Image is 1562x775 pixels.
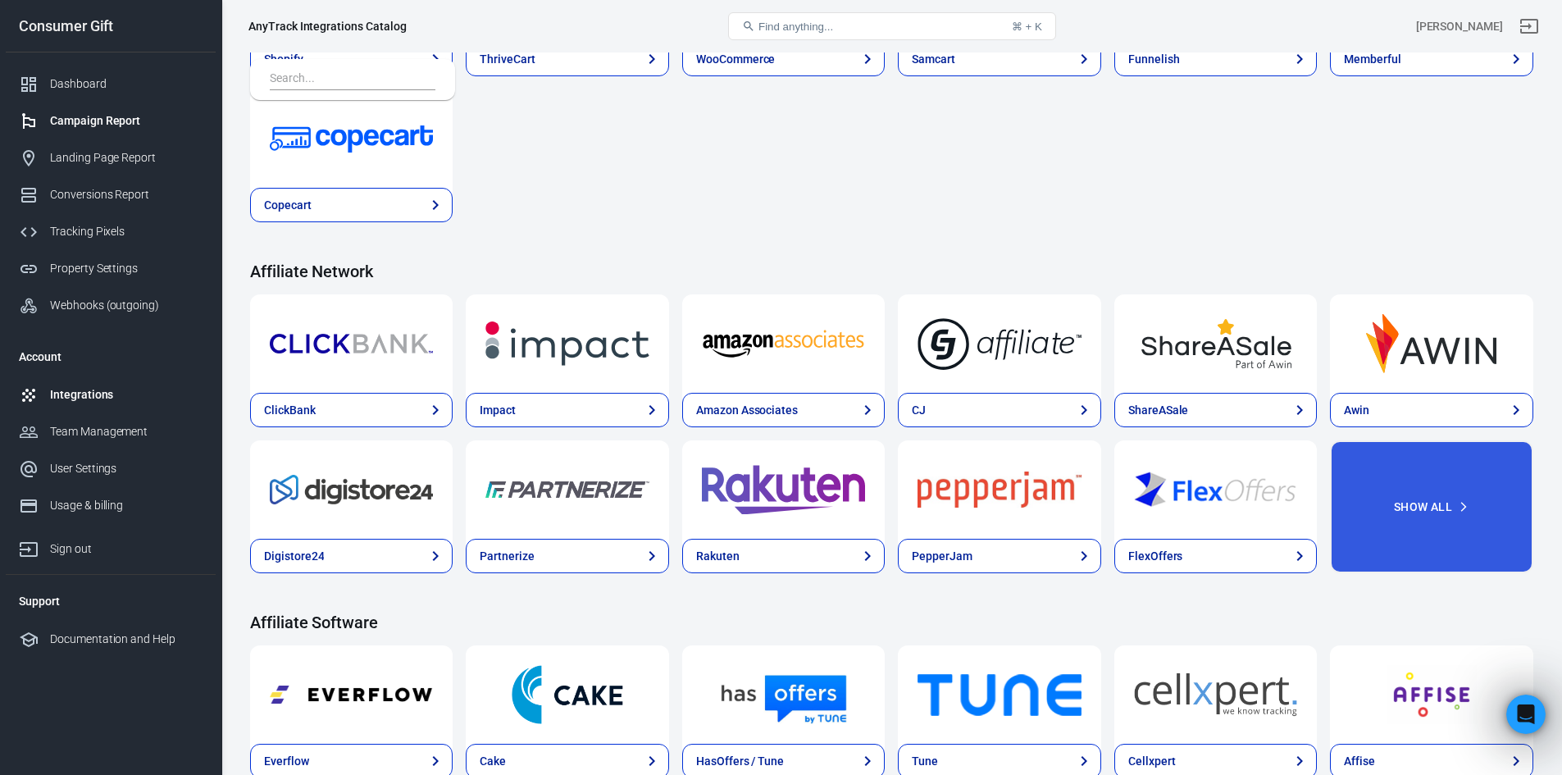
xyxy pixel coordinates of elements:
div: Documentation and Help [50,631,203,648]
a: Digistore24 [250,539,453,573]
img: Impact [485,314,649,373]
a: Funnelish [1114,42,1317,76]
img: ShareASale [1134,314,1297,373]
a: HasOffers / Tune [682,645,885,744]
a: User Settings [6,450,216,487]
div: Team Management [50,423,203,440]
h4: Affiliate Network [250,262,1533,281]
img: ClickBank [270,314,433,373]
span: Find anything... [758,21,833,33]
a: Memberful [1330,42,1532,76]
div: ThriveCart [480,51,535,68]
div: WooCommerce [696,51,775,68]
li: Support [6,581,216,621]
img: Cake [485,665,649,724]
a: Partnerize [466,539,668,573]
div: User Settings [50,460,203,477]
a: Tune [898,645,1100,744]
a: CJ [898,393,1100,427]
div: Copecart [264,197,312,214]
div: Webhooks (outgoing) [50,297,203,314]
div: ShareASale [1128,402,1189,419]
a: PepperJam [898,539,1100,573]
h4: Affiliate Software [250,613,1533,632]
img: Digistore24 [270,460,433,519]
div: AnyTrack Integrations Catalog [248,18,407,34]
a: Impact [466,393,668,427]
div: Usage & billing [50,497,203,514]
div: Cellxpert [1128,753,1176,770]
div: Digistore24 [264,548,324,565]
div: Tune [912,753,938,770]
a: Rakuten [682,440,885,539]
div: Memberful [1344,51,1401,68]
img: Affise [1350,665,1513,724]
button: Show All [1330,440,1532,573]
a: CJ [898,294,1100,393]
a: Affise [1330,645,1532,744]
a: ShareASale [1114,294,1317,393]
div: Conversions Report [50,186,203,203]
a: Amazon Associates [682,294,885,393]
a: Landing Page Report [6,139,216,176]
a: ClickBank [250,393,453,427]
img: PepperJam [918,460,1081,519]
a: Usage & billing [6,487,216,524]
a: Team Management [6,413,216,450]
img: Partnerize [485,460,649,519]
img: Cellxpert [1134,665,1297,724]
div: Impact [480,402,516,419]
div: Amazon Associates [696,402,798,419]
div: Campaign Report [50,112,203,130]
a: Everflow [250,645,453,744]
a: Samcart [898,42,1100,76]
a: FlexOffers [1114,539,1317,573]
img: CJ [918,314,1081,373]
a: ThriveCart [466,42,668,76]
a: Integrations [6,376,216,413]
img: Copecart [270,109,433,168]
div: ⌘ + K [1012,21,1042,33]
img: Amazon Associates [702,314,865,373]
a: Awin [1330,294,1532,393]
img: Tune [918,665,1081,724]
li: Account [6,337,216,376]
a: Dashboard [6,66,216,103]
div: Funnelish [1128,51,1180,68]
a: PepperJam [898,440,1100,539]
a: WooCommerce [682,42,885,76]
a: Awin [1330,393,1532,427]
a: FlexOffers [1114,440,1317,539]
iframe: Intercom live chat [1506,695,1546,734]
img: HasOffers / Tune [702,665,865,724]
a: Impact [466,294,668,393]
a: Shopify [250,42,453,76]
img: Rakuten [702,460,865,519]
div: Partnerize [480,548,535,565]
div: Account id: juSFbWAb [1416,18,1503,35]
a: Property Settings [6,250,216,287]
a: Rakuten [682,539,885,573]
div: Affise [1344,753,1375,770]
a: Amazon Associates [682,393,885,427]
a: Cellxpert [1114,645,1317,744]
div: Consumer Gift [6,19,216,34]
img: FlexOffers [1134,460,1297,519]
div: Sign out [50,540,203,558]
button: Find anything...⌘ + K [728,12,1056,40]
div: Landing Page Report [50,149,203,166]
div: Property Settings [50,260,203,277]
a: Campaign Report [6,103,216,139]
a: Conversions Report [6,176,216,213]
div: Dashboard [50,75,203,93]
div: ClickBank [264,402,316,419]
a: Webhooks (outgoing) [6,287,216,324]
a: Copecart [250,89,453,188]
a: ShareASale [1114,393,1317,427]
div: Tracking Pixels [50,223,203,240]
a: Tracking Pixels [6,213,216,250]
a: Partnerize [466,440,668,539]
a: Cake [466,645,668,744]
a: ClickBank [250,294,453,393]
a: Digistore24 [250,440,453,539]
